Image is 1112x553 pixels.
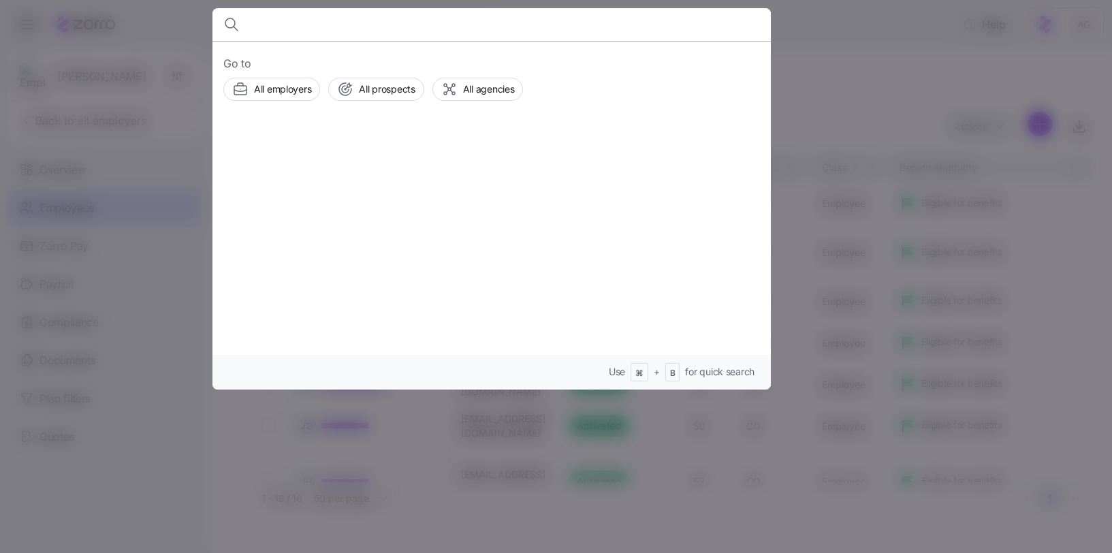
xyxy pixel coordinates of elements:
[685,365,754,379] span: for quick search
[654,365,660,379] span: +
[635,368,644,379] span: ⌘
[223,78,320,101] button: All employers
[609,365,625,379] span: Use
[328,78,424,101] button: All prospects
[432,78,524,101] button: All agencies
[359,82,415,96] span: All prospects
[670,368,676,379] span: B
[463,82,515,96] span: All agencies
[254,82,311,96] span: All employers
[223,55,760,72] span: Go to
